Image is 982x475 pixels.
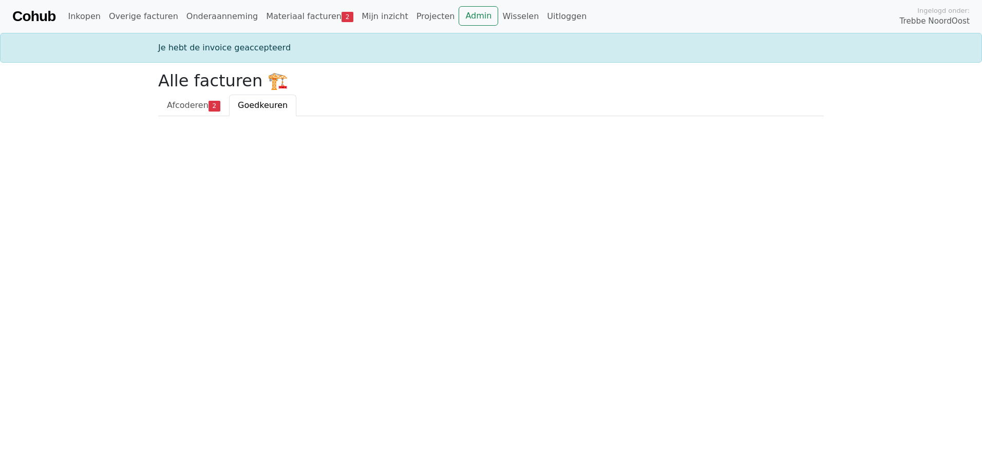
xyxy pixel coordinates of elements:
[152,42,830,54] div: Je hebt de invoice geaccepteerd
[158,95,229,116] a: Afcoderen2
[105,6,182,27] a: Overige facturen
[917,6,970,15] span: Ingelogd onder:
[158,71,824,90] h2: Alle facturen 🏗️
[498,6,543,27] a: Wisselen
[167,100,209,110] span: Afcoderen
[543,6,591,27] a: Uitloggen
[412,6,459,27] a: Projecten
[900,15,970,27] span: Trebbe NoordOost
[209,101,220,111] span: 2
[12,4,55,29] a: Cohub
[182,6,262,27] a: Onderaanneming
[238,100,288,110] span: Goedkeuren
[342,12,353,22] span: 2
[357,6,412,27] a: Mijn inzicht
[459,6,498,26] a: Admin
[64,6,104,27] a: Inkopen
[262,6,357,27] a: Materiaal facturen2
[229,95,296,116] a: Goedkeuren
